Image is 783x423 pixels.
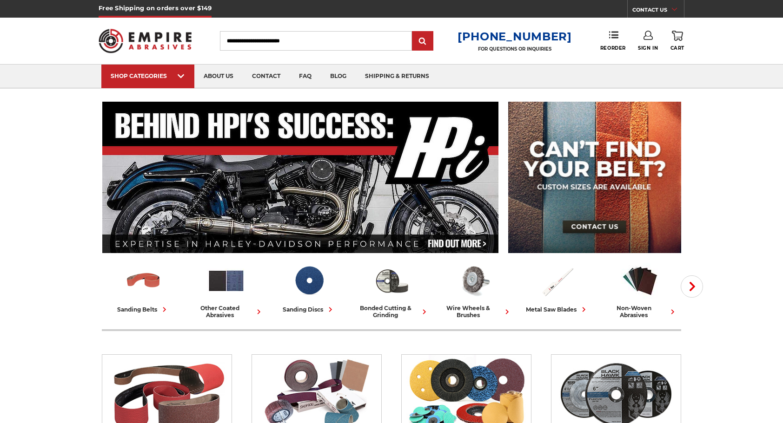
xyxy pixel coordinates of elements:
[102,102,499,253] img: Banner for an interview featuring Horsepower Inc who makes Harley performance upgrades featured o...
[632,5,684,18] a: CONTACT US
[354,261,429,319] a: bonded cutting & grinding
[124,261,163,300] img: Sanding Belts
[437,261,512,319] a: wire wheels & brushes
[602,261,677,319] a: non-woven abrasives
[600,45,626,51] span: Reorder
[356,65,438,88] a: shipping & returns
[117,305,169,314] div: sanding belts
[519,261,595,314] a: metal saw blades
[99,23,192,59] img: Empire Abrasives
[290,65,321,88] a: faq
[670,45,684,51] span: Cart
[188,305,264,319] div: other coated abrasives
[670,31,684,51] a: Cart
[600,31,626,51] a: Reorder
[455,261,494,300] img: Wire Wheels & Brushes
[290,261,328,300] img: Sanding Discs
[621,261,659,300] img: Non-woven Abrasives
[413,32,432,51] input: Submit
[321,65,356,88] a: blog
[354,305,429,319] div: bonded cutting & grinding
[271,261,346,314] a: sanding discs
[207,261,246,300] img: Other Coated Abrasives
[372,261,411,300] img: Bonded Cutting & Grinding
[508,102,681,253] img: promo banner for custom belts.
[681,275,703,298] button: Next
[188,261,264,319] a: other coated abrasives
[458,46,572,52] p: FOR QUESTIONS OR INQUIRIES
[111,72,185,79] div: SHOP CATEGORIES
[458,30,572,43] a: [PHONE_NUMBER]
[194,65,243,88] a: about us
[243,65,290,88] a: contact
[602,305,677,319] div: non-woven abrasives
[526,305,589,314] div: metal saw blades
[437,305,512,319] div: wire wheels & brushes
[283,305,335,314] div: sanding discs
[106,261,181,314] a: sanding belts
[538,261,577,300] img: Metal Saw Blades
[638,45,658,51] span: Sign In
